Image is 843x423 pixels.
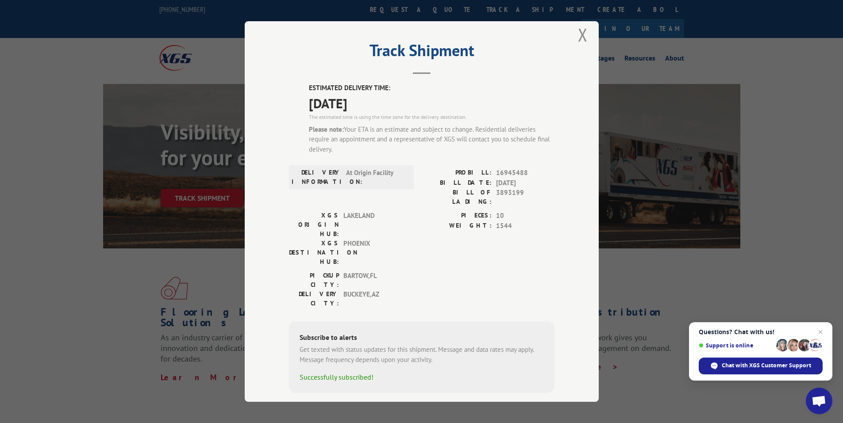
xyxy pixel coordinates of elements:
[496,211,554,221] span: 10
[496,168,554,178] span: 16945488
[300,332,544,345] div: Subscribe to alerts
[309,113,554,121] div: The estimated time is using the time zone for the delivery destination.
[289,290,339,308] label: DELIVERY CITY:
[815,327,826,337] span: Close chat
[309,124,554,154] div: Your ETA is an estimate and subject to change. Residential deliveries require an appointment and ...
[346,168,406,187] span: At Origin Facility
[292,168,342,187] label: DELIVERY INFORMATION:
[289,271,339,290] label: PICKUP CITY:
[496,178,554,188] span: [DATE]
[343,239,403,267] span: PHOENIX
[422,221,492,231] label: WEIGHT:
[699,328,823,335] span: Questions? Chat with us!
[496,188,554,206] span: 3893199
[309,93,554,113] span: [DATE]
[300,345,544,365] div: Get texted with status updates for this shipment. Message and data rates may apply. Message frequ...
[343,290,403,308] span: BUCKEYE , AZ
[343,271,403,290] span: BARTOW , FL
[343,211,403,239] span: LAKELAND
[300,372,544,382] div: Successfully subscribed!
[699,342,773,349] span: Support is online
[422,211,492,221] label: PIECES:
[806,388,832,414] div: Open chat
[578,23,588,46] button: Close modal
[309,125,344,133] strong: Please note:
[289,239,339,267] label: XGS DESTINATION HUB:
[422,168,492,178] label: PROBILL:
[422,188,492,206] label: BILL OF LADING:
[496,221,554,231] span: 1544
[289,44,554,61] h2: Track Shipment
[722,362,811,370] span: Chat with XGS Customer Support
[289,211,339,239] label: XGS ORIGIN HUB:
[699,358,823,374] div: Chat with XGS Customer Support
[422,178,492,188] label: BILL DATE:
[309,83,554,93] label: ESTIMATED DELIVERY TIME:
